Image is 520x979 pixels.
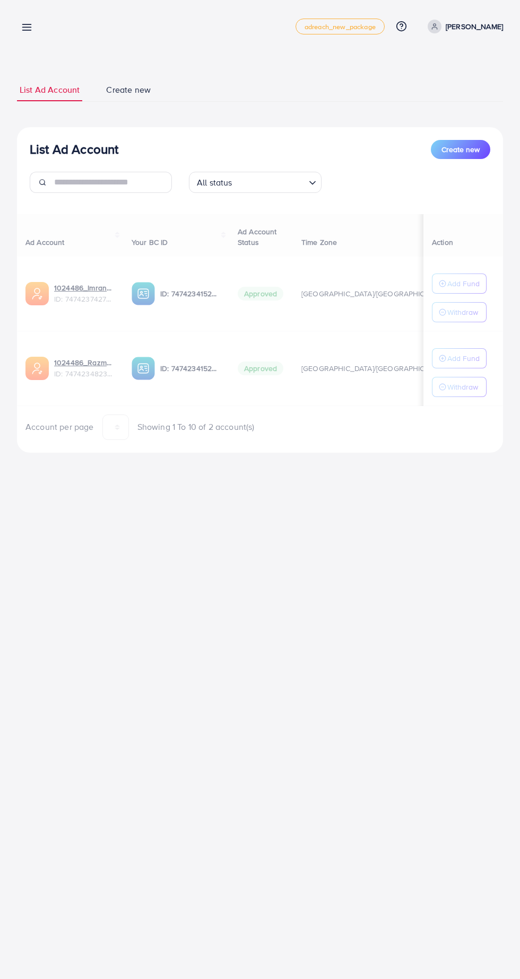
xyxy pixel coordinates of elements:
p: [PERSON_NAME] [446,20,503,33]
span: Create new [441,144,480,155]
a: [PERSON_NAME] [423,20,503,33]
span: List Ad Account [20,84,80,96]
span: All status [195,175,235,190]
div: Search for option [189,172,322,193]
input: Search for option [236,173,305,190]
button: Create new [431,140,490,159]
span: Create new [106,84,151,96]
a: adreach_new_package [296,19,385,34]
span: adreach_new_package [305,23,376,30]
h3: List Ad Account [30,142,118,157]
